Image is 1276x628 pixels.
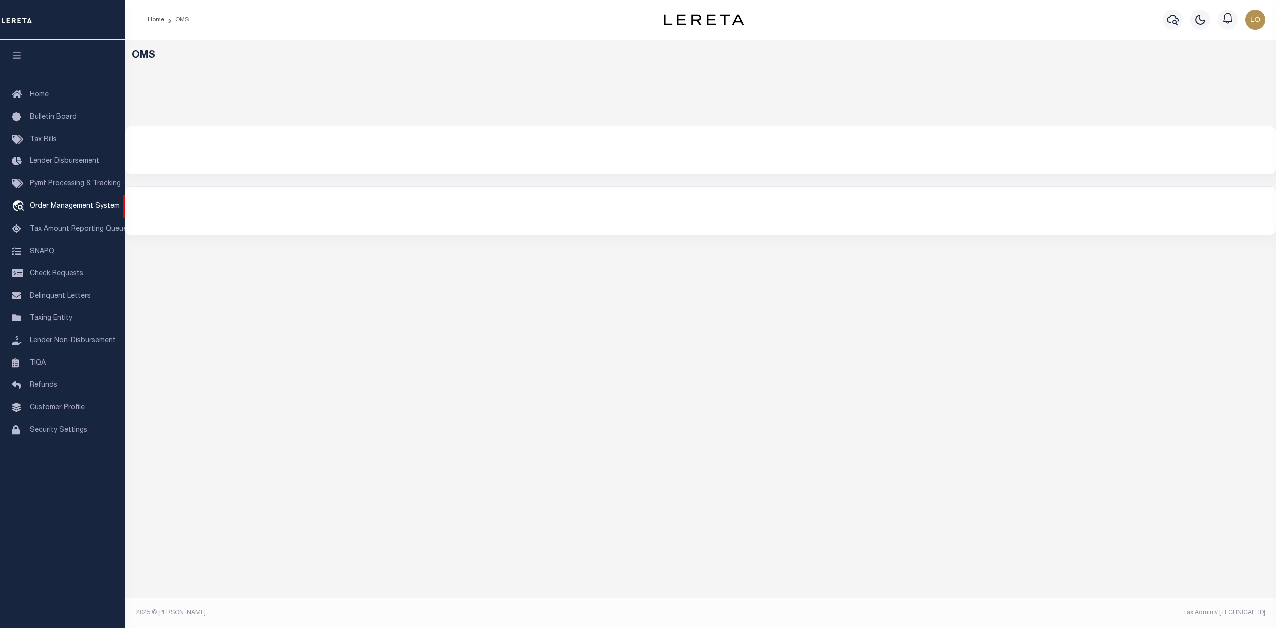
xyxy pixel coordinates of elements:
span: Tax Bills [30,136,57,143]
a: Home [148,17,164,23]
span: Order Management System [30,203,120,210]
span: Home [30,91,49,98]
span: Bulletin Board [30,114,77,121]
span: Tax Amount Reporting Queue [30,226,127,233]
span: Taxing Entity [30,315,72,322]
span: Lender Non-Disbursement [30,337,116,344]
span: Customer Profile [30,404,85,411]
img: logo-dark.svg [664,14,744,25]
span: Lender Disbursement [30,158,99,165]
span: Delinquent Letters [30,293,91,300]
span: Pymt Processing & Tracking [30,180,121,187]
span: Check Requests [30,270,83,277]
span: SNAPQ [30,248,54,255]
i: travel_explore [12,200,28,213]
h5: OMS [132,50,1270,62]
img: svg+xml;base64,PHN2ZyB4bWxucz0iaHR0cDovL3d3dy53My5vcmcvMjAwMC9zdmciIHBvaW50ZXItZXZlbnRzPSJub25lIi... [1245,10,1265,30]
li: OMS [164,15,189,24]
span: TIQA [30,359,46,366]
span: Security Settings [30,427,87,434]
span: Refunds [30,382,57,389]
